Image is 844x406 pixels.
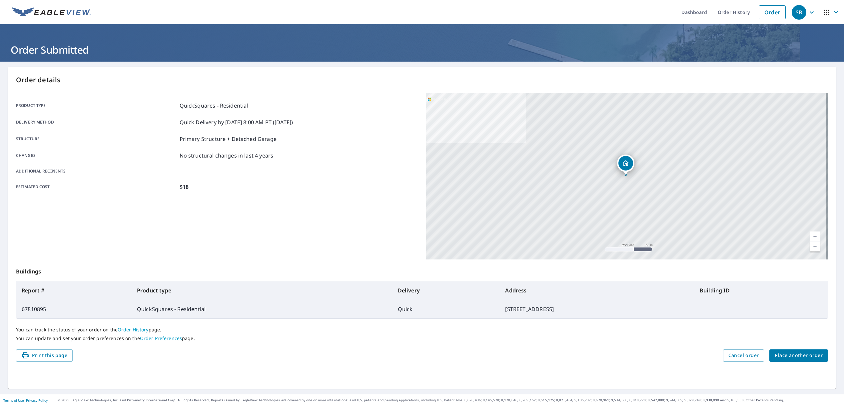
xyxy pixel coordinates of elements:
[180,152,274,160] p: No structural changes in last 4 years
[16,118,177,126] p: Delivery method
[16,327,828,333] p: You can track the status of your order on the page.
[132,300,393,318] td: QuickSquares - Residential
[810,241,820,251] a: Current Level 17, Zoom Out
[118,326,149,333] a: Order History
[16,152,177,160] p: Changes
[16,75,828,85] p: Order details
[140,335,182,341] a: Order Preferences
[16,300,132,318] td: 67810895
[16,349,73,362] button: Print this page
[500,300,694,318] td: [STREET_ADDRESS]
[16,335,828,341] p: You can update and set your order preferences on the page.
[16,281,132,300] th: Report #
[16,135,177,143] p: Structure
[393,300,500,318] td: Quick
[810,231,820,241] a: Current Level 17, Zoom In
[775,351,823,360] span: Place another order
[617,155,634,175] div: Dropped pin, building 1, Residential property, 304 Post Rd Westerly, RI 02891
[16,259,828,281] p: Buildings
[21,351,67,360] span: Print this page
[16,183,177,191] p: Estimated cost
[769,349,828,362] button: Place another order
[3,398,48,402] p: |
[180,102,248,110] p: QuickSquares - Residential
[26,398,48,403] a: Privacy Policy
[393,281,500,300] th: Delivery
[12,7,91,17] img: EV Logo
[792,5,806,20] div: SB
[132,281,393,300] th: Product type
[759,5,786,19] a: Order
[3,398,24,403] a: Terms of Use
[723,349,764,362] button: Cancel order
[180,183,189,191] p: $18
[728,351,759,360] span: Cancel order
[500,281,694,300] th: Address
[694,281,828,300] th: Building ID
[16,168,177,174] p: Additional recipients
[180,118,293,126] p: Quick Delivery by [DATE] 8:00 AM PT ([DATE])
[8,43,836,57] h1: Order Submitted
[58,398,841,403] p: © 2025 Eagle View Technologies, Inc. and Pictometry International Corp. All Rights Reserved. Repo...
[16,102,177,110] p: Product type
[180,135,277,143] p: Primary Structure + Detached Garage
